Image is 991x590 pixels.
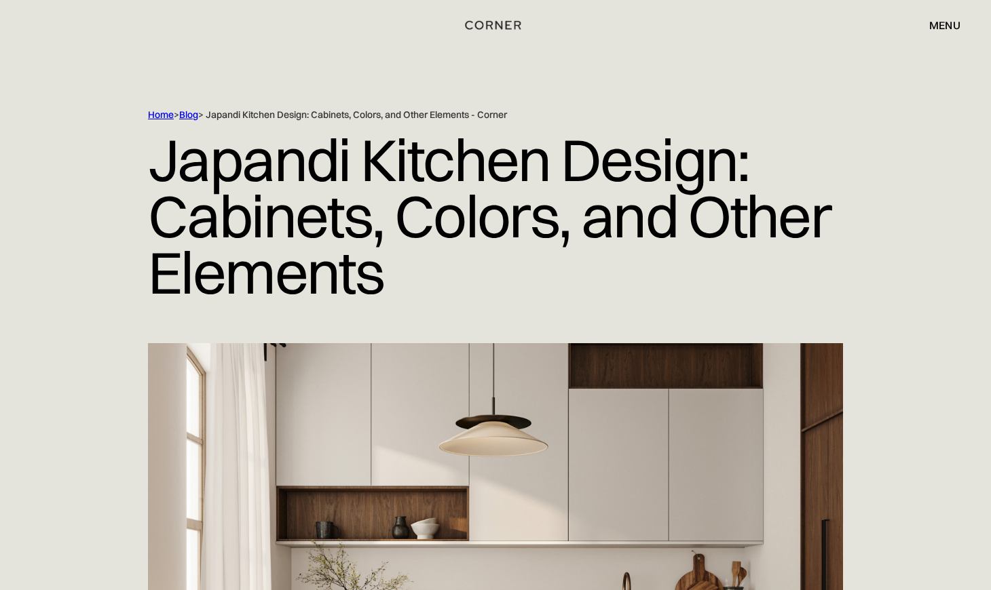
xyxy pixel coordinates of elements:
h1: Japandi Kitchen Design: Cabinets, Colors, and Other Elements [148,121,843,311]
a: home [451,16,540,34]
a: Home [148,109,174,121]
a: Blog [179,109,198,121]
div: menu [929,20,960,31]
div: > > Japandi Kitchen Design: Cabinets, Colors, and Other Elements - Corner [148,109,786,121]
div: menu [916,14,960,37]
